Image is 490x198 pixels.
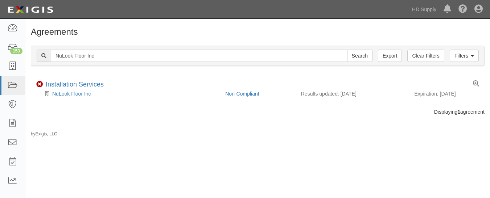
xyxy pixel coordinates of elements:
a: NuLook Floor Inc [52,91,91,97]
a: Filters [450,50,479,62]
div: Expiration: [DATE] [415,90,479,97]
img: logo-5460c22ac91f19d4615b14bd174203de0afe785f0fc80cf4dbbc73dc1793850b.png [5,3,55,16]
div: Displaying agreement [25,108,490,115]
a: Exigis, LLC [36,131,57,136]
a: Export [378,50,402,62]
a: Installation Services [46,81,104,88]
h1: Agreements [31,27,485,37]
b: 1 [457,109,460,115]
a: HD Supply [408,2,440,17]
small: by [31,131,57,137]
div: Installation Services [46,81,104,89]
input: Search [347,50,372,62]
div: NuLook Floor Inc [36,90,220,97]
a: Non-Compliant [225,91,259,97]
div: Results updated: [DATE] [301,90,404,97]
input: Search [51,50,347,62]
a: Clear Filters [407,50,444,62]
i: Help Center - Complianz [458,5,467,14]
i: Non-Compliant [36,81,43,88]
div: 153 [10,48,22,54]
a: View results summary [473,81,479,87]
